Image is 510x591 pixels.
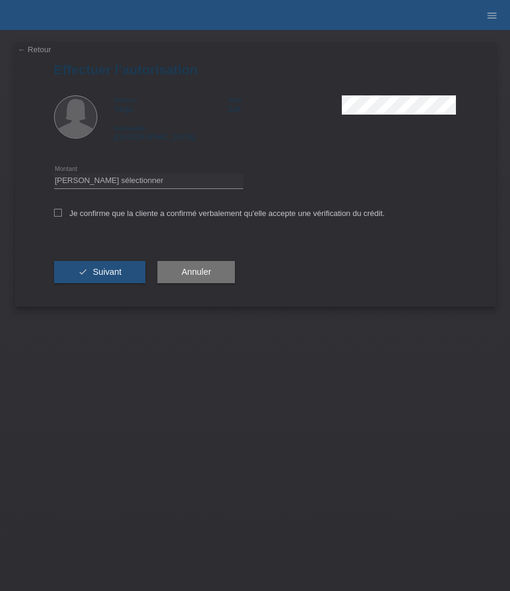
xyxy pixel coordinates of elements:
[93,267,121,277] span: Suivant
[54,62,457,77] h1: Effectuer l’autorisation
[54,209,385,218] label: Je confirme que la cliente a confirmé verbalement qu'elle accepte une vérification du crédit.
[78,267,88,277] i: check
[114,95,228,113] div: Tanja
[54,261,146,284] button: check Suivant
[114,124,228,142] div: [GEOGRAPHIC_DATA]
[181,267,211,277] span: Annuler
[228,97,241,104] span: Nom
[157,261,235,284] button: Annuler
[114,97,138,104] span: Prénom
[480,11,504,19] a: menu
[228,95,342,113] div: Zak
[114,125,145,132] span: Nationalité
[18,45,52,54] a: ← Retour
[486,10,498,22] i: menu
